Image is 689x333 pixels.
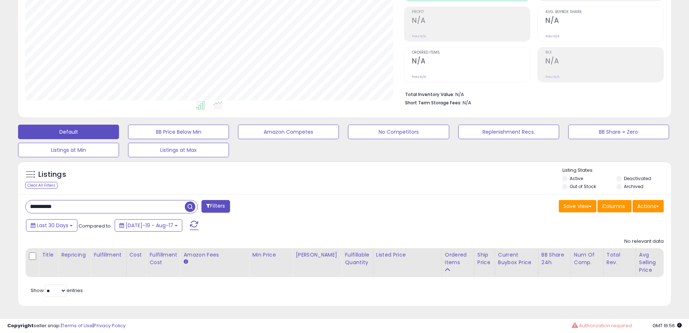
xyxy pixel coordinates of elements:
[458,125,559,139] button: Replenishment Recs.
[18,125,119,139] button: Default
[498,251,535,266] div: Current Buybox Price
[477,251,492,266] div: Ship Price
[183,259,188,265] small: Amazon Fees.
[559,200,596,212] button: Save View
[94,251,123,259] div: Fulfillment
[348,125,449,139] button: No Competitors
[624,238,664,245] div: No relevant data
[126,222,173,229] span: [DATE]-19 - Aug-17
[562,167,671,174] p: Listing States:
[545,51,663,55] span: ROI
[149,251,177,266] div: Fulfillment Cost
[545,34,560,38] small: Prev: N/A
[7,322,126,329] div: seller snap | |
[568,125,669,139] button: BB Share = Zero
[38,170,66,180] h5: Listings
[94,322,126,329] a: Privacy Policy
[25,182,58,189] div: Clear All Filters
[412,51,530,55] span: Ordered Items
[602,203,625,210] span: Columns
[652,322,682,329] span: 2025-09-17 16:56 GMT
[412,57,530,67] h2: N/A
[37,222,68,229] span: Last 30 Days
[376,251,439,259] div: Listed Price
[405,90,658,98] li: N/A
[345,251,370,266] div: Fulfillable Quantity
[541,251,568,266] div: BB Share 24h.
[412,10,530,14] span: Profit
[405,91,454,97] b: Total Inventory Value:
[445,251,471,266] div: Ordered Items
[633,200,664,212] button: Actions
[78,222,112,229] span: Compared to:
[570,183,596,190] label: Out of Stock
[26,219,77,232] button: Last 30 Days
[545,57,663,67] h2: N/A
[295,251,339,259] div: [PERSON_NAME]
[412,75,426,79] small: Prev: N/A
[412,34,426,38] small: Prev: N/A
[639,251,665,274] div: Avg Selling Price
[42,251,55,259] div: Title
[31,287,83,294] span: Show: entries
[201,200,230,213] button: Filters
[62,322,93,329] a: Terms of Use
[570,175,583,182] label: Active
[61,251,88,259] div: Repricing
[545,10,663,14] span: Avg. Buybox Share
[463,99,471,106] span: N/A
[252,251,289,259] div: Min Price
[18,143,119,157] button: Listings at Min
[129,251,144,259] div: Cost
[624,175,651,182] label: Deactivated
[412,16,530,26] h2: N/A
[545,16,663,26] h2: N/A
[607,251,633,266] div: Total Rev.
[624,183,643,190] label: Archived
[238,125,339,139] button: Amazon Competes
[405,100,462,106] b: Short Term Storage Fees:
[574,251,600,266] div: Num of Comp.
[7,322,34,329] strong: Copyright
[128,143,229,157] button: Listings at Max
[183,251,246,259] div: Amazon Fees
[597,200,631,212] button: Columns
[128,125,229,139] button: BB Price Below Min
[545,75,560,79] small: Prev: N/A
[115,219,182,232] button: [DATE]-19 - Aug-17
